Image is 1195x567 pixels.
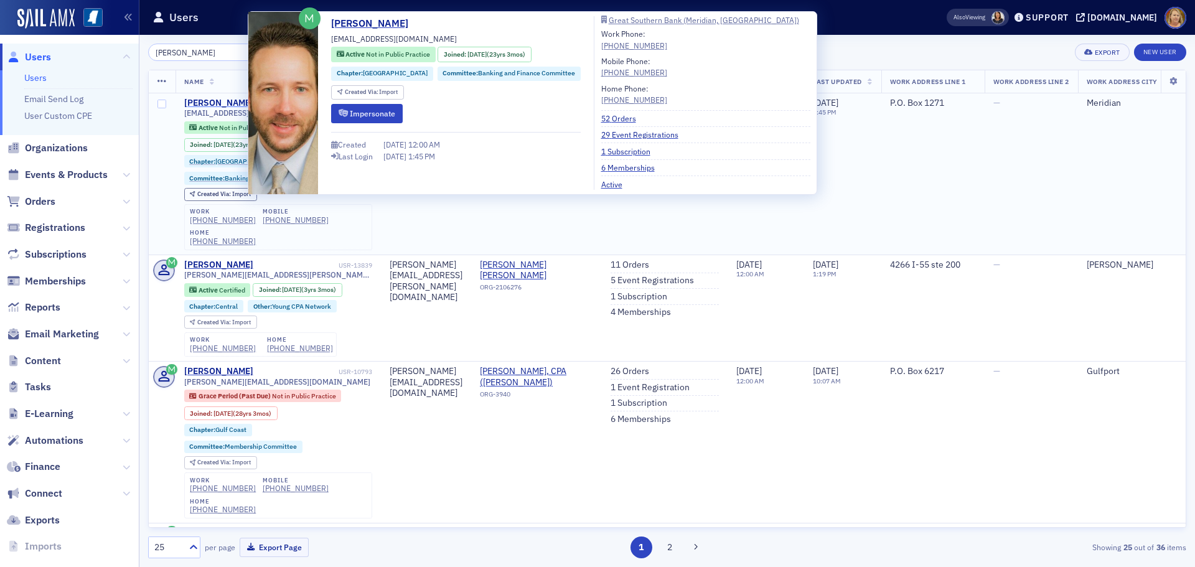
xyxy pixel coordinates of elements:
[25,221,85,235] span: Registrations
[25,301,60,314] span: Reports
[189,174,225,182] span: Committee :
[190,498,256,505] div: home
[337,68,363,77] span: Chapter :
[1026,12,1069,23] div: Support
[184,406,278,420] div: Joined: 1997-04-24 00:00:00
[443,68,575,78] a: Committee:Banking and Finance Committee
[890,260,976,271] div: 4266 I-55 ste 200
[601,129,688,140] a: 29 Event Registrations
[197,319,251,326] div: Import
[813,77,861,86] span: Last Updated
[189,157,215,166] span: Chapter :
[184,270,373,279] span: [PERSON_NAME][EMAIL_ADDRESS][PERSON_NAME][DOMAIN_NAME]
[25,50,51,64] span: Users
[1087,12,1157,23] div: [DOMAIN_NAME]
[189,392,335,400] a: Grace Period (Past Due) Not in Public Practice
[813,365,838,377] span: [DATE]
[75,8,103,29] a: View Homepage
[169,10,199,25] h1: Users
[184,77,204,86] span: Name
[190,215,256,225] div: [PHONE_NUMBER]
[480,260,593,281] a: [PERSON_NAME] [PERSON_NAME]
[7,274,86,288] a: Memberships
[331,16,418,31] a: [PERSON_NAME]
[190,237,256,246] div: [PHONE_NUMBER]
[189,157,280,166] a: Chapter:[GEOGRAPHIC_DATA]
[601,16,810,24] a: Great Southern Bank (Meridian, [GEOGRAPHIC_DATA])
[890,77,966,86] span: Work Address Line 1
[467,50,487,59] span: [DATE]
[611,307,671,318] a: 4 Memberships
[1134,44,1186,61] a: New User
[190,505,256,514] div: [PHONE_NUMBER]
[25,141,88,155] span: Organizations
[1087,98,1173,109] div: Meridian
[25,354,61,368] span: Content
[601,113,645,124] a: 52 Orders
[197,459,251,466] div: Import
[213,141,271,149] div: (23yrs 3mos)
[184,260,253,271] a: [PERSON_NAME]
[25,248,87,261] span: Subscriptions
[148,44,267,61] input: Search…
[197,191,251,198] div: Import
[189,425,215,434] span: Chapter :
[408,151,435,161] span: 1:45 PM
[24,93,83,105] a: Email Send Log
[267,344,333,353] a: [PHONE_NUMBER]
[736,269,764,278] time: 12:00 AM
[813,108,836,116] time: 1:45 PM
[345,88,380,96] span: Created Via :
[190,344,256,353] div: [PHONE_NUMBER]
[25,327,99,341] span: Email Marketing
[658,537,680,558] button: 2
[199,391,272,400] span: Grace Period (Past Due)
[993,259,1000,270] span: —
[263,215,329,225] a: [PHONE_NUMBER]
[184,283,251,297] div: Active: Active: Certified
[1165,7,1186,29] span: Profile
[993,77,1069,86] span: Work Address Line 2
[7,141,88,155] a: Organizations
[184,316,257,329] div: Created Via: Import
[480,390,593,403] div: ORG-3940
[813,377,841,385] time: 10:07 AM
[190,484,256,493] a: [PHONE_NUMBER]
[331,33,457,44] span: [EMAIL_ADDRESS][DOMAIN_NAME]
[611,382,690,393] a: 1 Event Registration
[1121,541,1134,553] strong: 25
[263,484,329,493] a: [PHONE_NUMBER]
[190,410,213,418] span: Joined :
[263,477,329,484] div: mobile
[190,208,256,215] div: work
[240,538,309,557] button: Export Page
[199,123,219,132] span: Active
[190,477,256,484] div: work
[339,153,373,160] div: Last Login
[611,366,649,377] a: 26 Orders
[383,139,408,149] span: [DATE]
[184,121,289,134] div: Active: Active: Not in Public Practice
[7,460,60,474] a: Finance
[443,68,478,77] span: Committee :
[190,336,256,344] div: work
[601,67,667,78] a: [PHONE_NUMBER]
[601,83,667,106] div: Home Phone:
[255,261,372,269] div: USR-13839
[611,398,667,409] a: 1 Subscription
[813,259,838,270] span: [DATE]
[184,172,328,184] div: Committee:
[267,336,333,344] div: home
[7,434,83,448] a: Automations
[1075,44,1129,61] button: Export
[601,28,667,51] div: Work Phone:
[480,366,593,388] span: Mitch Boleware, CPA (Collins)
[993,97,1000,108] span: —
[480,366,593,388] a: [PERSON_NAME], CPA ([PERSON_NAME])
[7,487,62,500] a: Connect
[184,98,253,109] a: [PERSON_NAME]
